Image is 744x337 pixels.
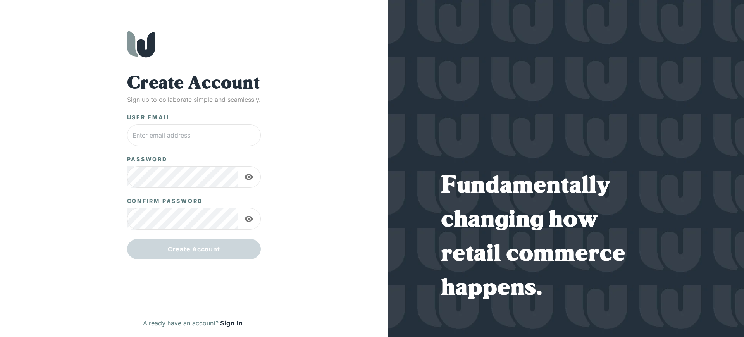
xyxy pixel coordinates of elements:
label: Password [127,155,167,163]
h1: Fundamentally changing how retail commerce happens. [441,170,691,306]
button: Sign In [219,317,244,329]
img: Wholeshop logo [127,31,155,58]
p: Already have an account? [143,318,219,328]
label: User Email [127,113,171,121]
input: Enter email address [127,124,261,146]
label: Confirm Password [127,197,203,205]
p: Sign up to collaborate simple and seamlessly. [127,95,261,104]
h1: Create Account [127,73,261,95]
